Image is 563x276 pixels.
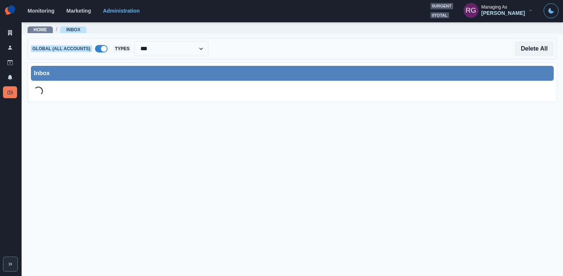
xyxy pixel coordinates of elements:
a: Monitoring [28,8,54,14]
span: Types [114,45,131,52]
div: Russel Gabiosa [465,1,476,19]
button: Managing As[PERSON_NAME] [458,3,539,18]
nav: breadcrumb [28,26,86,33]
a: Inbox [3,86,17,98]
div: [PERSON_NAME] [481,10,525,16]
a: Inbox [66,27,80,32]
button: Expand [3,257,18,272]
a: Administration [103,8,140,14]
button: Delete All [515,41,554,56]
a: Home [34,27,47,32]
a: Notifications [3,71,17,83]
span: / [56,26,57,33]
div: Managing As [481,4,507,10]
a: Marketing [66,8,91,14]
button: Toggle Mode [544,3,559,18]
a: Clients [3,27,17,39]
a: Draft Posts [3,57,17,68]
span: 0 total [430,12,449,19]
span: 0 urgent [430,3,453,9]
span: Global (All Accounts) [31,45,92,52]
div: Inbox [34,69,551,78]
a: Users [3,42,17,54]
